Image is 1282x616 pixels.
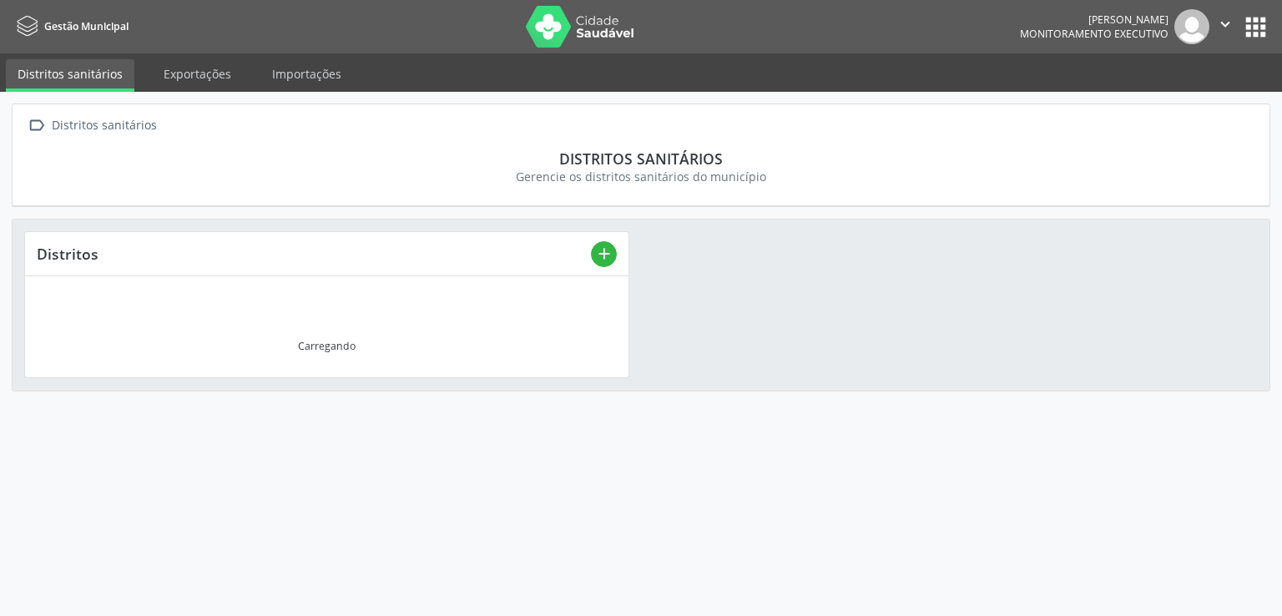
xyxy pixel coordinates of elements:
[44,19,129,33] span: Gestão Municipal
[12,13,129,40] a: Gestão Municipal
[1241,13,1270,42] button: apps
[24,114,48,138] i: 
[48,114,159,138] div: Distritos sanitários
[298,339,356,353] div: Carregando
[591,241,617,267] button: add
[1174,9,1209,44] img: img
[260,59,353,88] a: Importações
[595,245,613,263] i: add
[24,114,159,138] a:  Distritos sanitários
[6,59,134,92] a: Distritos sanitários
[152,59,243,88] a: Exportações
[1216,15,1234,33] i: 
[1020,27,1168,41] span: Monitoramento Executivo
[1020,13,1168,27] div: [PERSON_NAME]
[36,149,1246,168] div: Distritos sanitários
[1209,9,1241,44] button: 
[37,245,591,263] div: Distritos
[36,168,1246,185] div: Gerencie os distritos sanitários do município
